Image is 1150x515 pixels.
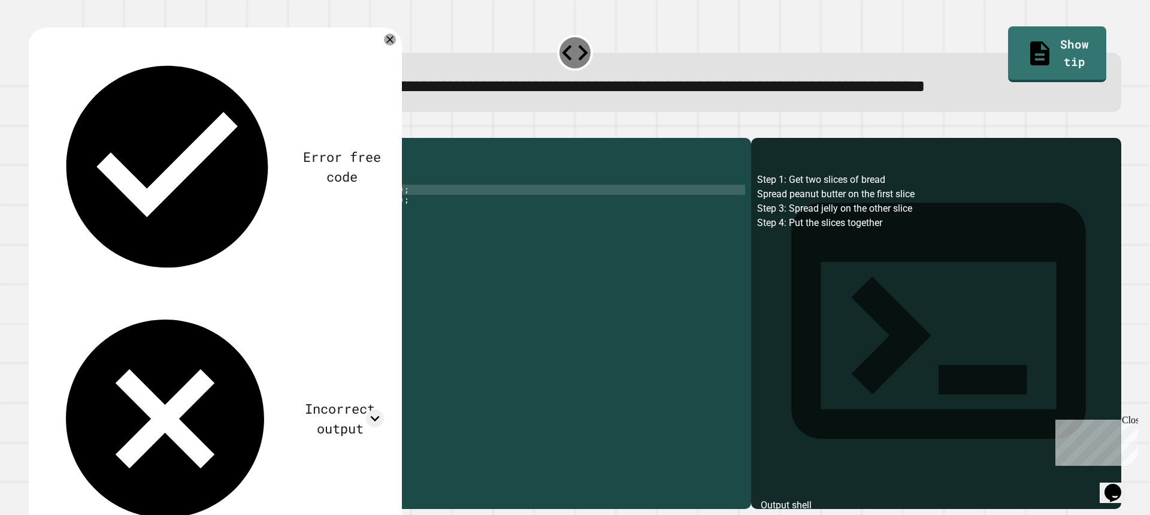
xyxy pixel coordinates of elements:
[296,399,385,438] div: Incorrect output
[300,147,384,186] div: Error free code
[757,173,1115,509] div: Step 1: Get two slices of bread Spread peanut butter on the first slice Step 3: Spread jelly on t...
[1051,415,1138,466] iframe: chat widget
[5,5,83,76] div: Chat with us now!Close
[1100,467,1138,503] iframe: chat widget
[1008,26,1106,82] a: Show tip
